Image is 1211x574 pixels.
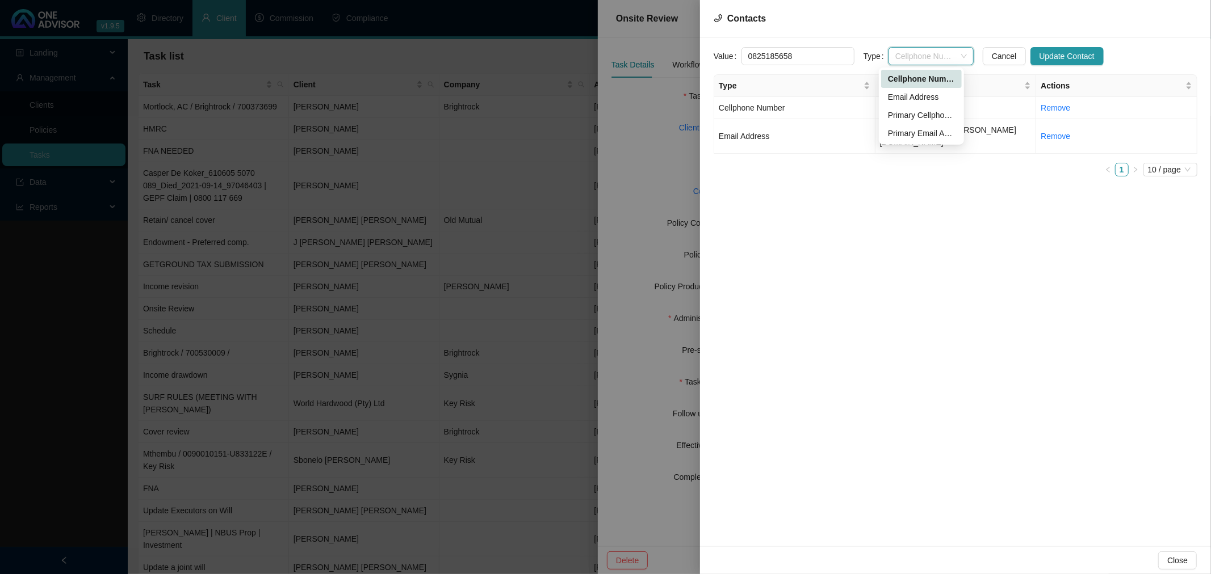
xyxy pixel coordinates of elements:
[1101,163,1115,176] li: Previous Page
[875,119,1037,154] td: [EMAIL_ADDRESS][PERSON_NAME][DOMAIN_NAME]
[888,127,955,140] div: Primary Email Address
[881,106,962,124] div: Primary Cellphone Number
[1030,47,1104,65] button: Update Contact
[719,79,861,92] span: Type
[1129,163,1142,176] button: right
[1158,551,1197,569] button: Close
[1115,163,1129,176] li: 1
[714,14,723,23] span: phone
[1040,50,1095,62] span: Update Contact
[1041,103,1070,112] a: Remove
[1041,132,1070,141] a: Remove
[881,70,962,88] div: Cellphone Number
[1167,554,1188,567] span: Close
[888,109,955,121] div: Primary Cellphone Number
[1101,163,1115,176] button: left
[1036,75,1197,97] th: Actions
[881,124,962,142] div: Primary Email Address
[1132,166,1139,173] span: right
[714,47,741,65] label: Value
[727,14,766,23] span: Contacts
[881,88,962,106] div: Email Address
[719,103,785,112] span: Cellphone Number
[875,97,1037,119] td: 0825185658
[864,47,889,65] label: Type
[719,132,769,141] span: Email Address
[1105,166,1112,173] span: left
[992,50,1017,62] span: Cancel
[1041,79,1183,92] span: Actions
[1143,163,1197,176] div: Page Size
[1129,163,1142,176] li: Next Page
[895,48,967,65] span: Cellphone Number
[1116,163,1128,176] a: 1
[875,75,1037,97] th: Value
[714,75,875,97] th: Type
[1148,163,1193,176] span: 10 / page
[888,73,955,85] div: Cellphone Number
[983,47,1026,65] button: Cancel
[888,91,955,103] div: Email Address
